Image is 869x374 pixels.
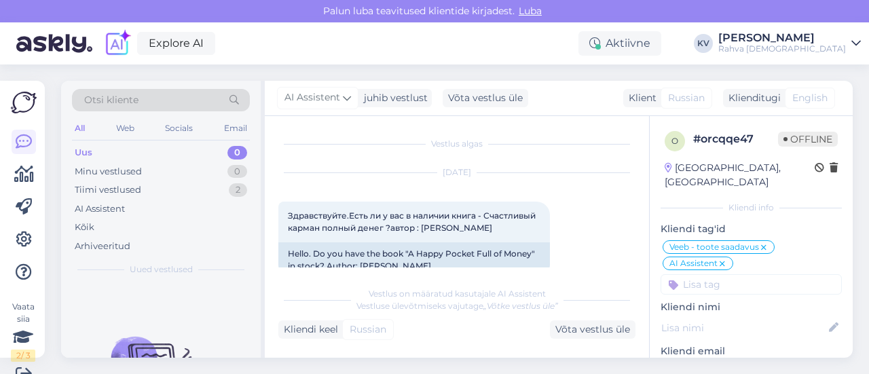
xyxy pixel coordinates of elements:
p: Kliendi nimi [661,300,842,314]
img: Askly Logo [11,92,37,113]
p: Kliendi tag'id [661,222,842,236]
div: Web [113,119,137,137]
span: AI Assistent [669,259,718,267]
span: Vestluse ülevõtmiseks vajutage [356,301,558,311]
div: [DATE] [278,166,635,179]
span: Russian [668,91,705,105]
div: KV [694,34,713,53]
div: 2 / 3 [11,350,35,362]
div: Vestlus algas [278,138,635,150]
a: Explore AI [137,32,215,55]
a: [PERSON_NAME]Rahva [DEMOGRAPHIC_DATA] [718,33,861,54]
div: Uus [75,146,92,160]
div: [PERSON_NAME] [718,33,846,43]
div: Vaata siia [11,301,35,362]
span: o [671,136,678,146]
div: Kõik [75,221,94,234]
div: # orcqqe47 [693,131,778,147]
div: 2 [229,183,247,197]
img: explore-ai [103,29,132,58]
div: Tiimi vestlused [75,183,141,197]
i: „Võtke vestlus üle” [483,301,558,311]
div: Minu vestlused [75,165,142,179]
div: juhib vestlust [358,91,428,105]
div: Klient [623,91,657,105]
span: Russian [350,322,386,337]
div: [GEOGRAPHIC_DATA], [GEOGRAPHIC_DATA] [665,161,815,189]
span: Otsi kliente [84,93,138,107]
div: Klienditugi [723,91,781,105]
div: Socials [162,119,196,137]
input: Lisa nimi [661,320,826,335]
div: 0 [227,146,247,160]
span: Offline [778,132,838,147]
span: Luba [515,5,546,17]
div: Email [221,119,250,137]
span: English [792,91,828,105]
div: Võta vestlus üle [550,320,635,339]
div: Arhiveeritud [75,240,130,253]
div: AI Assistent [75,202,125,216]
span: Vestlus on määratud kasutajale AI Assistent [369,288,546,299]
div: Kliendi keel [278,322,338,337]
div: Aktiivne [578,31,661,56]
p: Kliendi email [661,344,842,358]
div: Kliendi info [661,202,842,214]
div: All [72,119,88,137]
div: Võta vestlus üle [443,89,528,107]
input: Lisa tag [661,274,842,295]
span: Здравствуйте.Есть ли у вас в наличии книга - Счастливый карман полный денег ?автор : [PERSON_NAME] [288,210,538,233]
div: 0 [227,165,247,179]
div: Hello. Do you have the book "A Happy Pocket Full of Money" in stock? Author: [PERSON_NAME] [278,242,550,278]
span: Uued vestlused [130,263,193,276]
span: AI Assistent [284,90,340,105]
div: Rahva [DEMOGRAPHIC_DATA] [718,43,846,54]
span: Veeb - toote saadavus [669,243,759,251]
